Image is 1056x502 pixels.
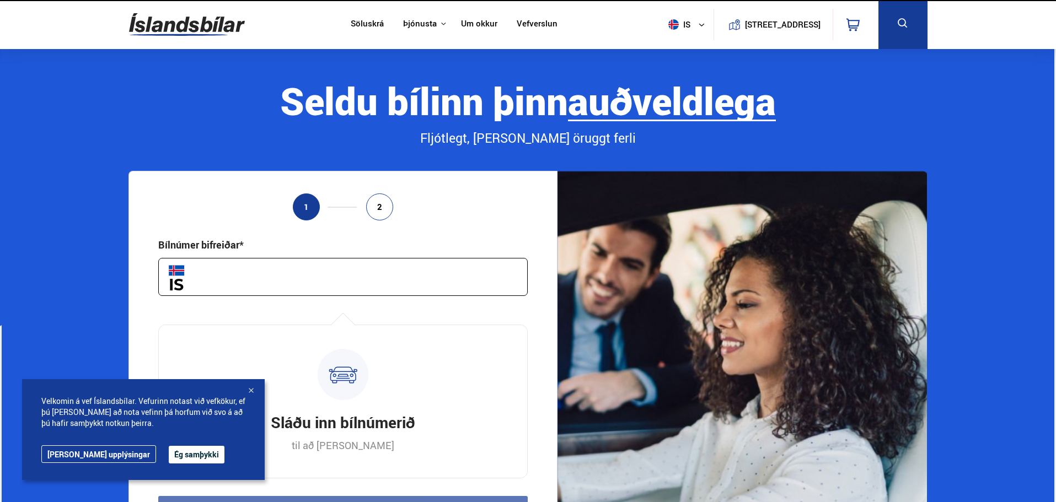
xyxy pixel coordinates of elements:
[668,19,679,30] img: svg+xml;base64,PHN2ZyB4bWxucz0iaHR0cDovL3d3dy53My5vcmcvMjAwMC9zdmciIHdpZHRoPSI1MTIiIGhlaWdodD0iNT...
[517,19,558,30] a: Vefverslun
[351,19,384,30] a: Söluskrá
[158,238,244,251] div: Bílnúmer bifreiðar*
[720,9,827,40] a: [STREET_ADDRESS]
[169,446,224,463] button: Ég samþykki
[41,396,245,429] span: Velkomin á vef Íslandsbílar. Vefurinn notast við vefkökur, ef þú [PERSON_NAME] að nota vefinn þá ...
[664,8,714,41] button: is
[568,75,776,126] b: auðveldlega
[271,412,415,433] h3: Sláðu inn bílnúmerið
[41,445,156,463] a: [PERSON_NAME] upplýsingar
[461,19,497,30] a: Um okkur
[749,20,817,29] button: [STREET_ADDRESS]
[304,202,309,212] span: 1
[377,202,382,212] span: 2
[403,19,437,29] button: Þjónusta
[128,129,927,148] div: Fljótlegt, [PERSON_NAME] öruggt ferli
[129,7,245,42] img: G0Ugv5HjCgRt.svg
[128,80,927,121] div: Seldu bílinn þinn
[664,19,692,30] span: is
[292,439,394,452] p: til að [PERSON_NAME]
